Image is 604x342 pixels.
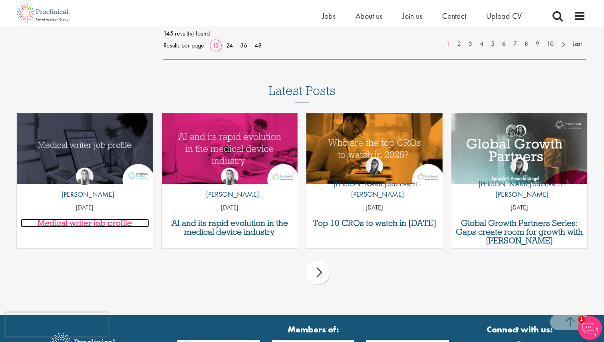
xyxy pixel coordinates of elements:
[162,113,298,184] a: Link to a post
[532,40,543,49] a: 9
[487,323,554,336] strong: Connect with us:
[498,40,510,49] a: 6
[306,157,443,203] a: Theodora Savlovschi - Wicks [PERSON_NAME] Savlovschi - [PERSON_NAME]
[306,113,443,184] img: Top 10 CROs 2025 | Proclinical
[56,168,114,204] a: Hannah Burke [PERSON_NAME]
[442,40,454,49] a: 1
[6,312,108,336] iframe: reCAPTCHA
[221,168,238,185] img: Hannah Burke
[163,28,586,40] span: 145 result(s) found
[451,113,588,184] a: Link to a post
[306,179,443,199] p: [PERSON_NAME] Savlovschi - [PERSON_NAME]
[455,219,584,245] a: Global Growth Partners Series: Gaps create room for growth with [PERSON_NAME]
[163,40,204,51] span: Results per page
[578,316,585,323] span: 1
[487,40,499,49] a: 5
[210,41,222,49] a: 12
[17,113,153,184] img: Medical writer job profile
[17,203,153,212] p: [DATE]
[237,41,250,49] a: 36
[76,168,93,185] img: Hannah Burke
[442,11,466,21] a: Contact
[166,219,294,236] a: AI and its rapid evolution in the medical device industry
[162,113,298,184] img: AI and Its Impact on the Medical Device Industry | Proclinical
[451,157,588,203] a: Theodora Savlovschi - Wicks [PERSON_NAME] Savlovschi - [PERSON_NAME]
[177,323,449,336] strong: Members of:
[578,316,602,340] img: Chatbot
[509,40,521,49] a: 7
[200,189,259,200] p: [PERSON_NAME]
[223,41,236,49] a: 24
[306,113,443,184] a: Link to a post
[453,40,465,49] a: 2
[568,40,586,49] a: Last
[252,41,264,49] a: 48
[268,84,336,103] h3: Latest Posts
[21,219,149,227] a: Medical writer job profile
[451,179,588,199] p: [PERSON_NAME] Savlovschi - [PERSON_NAME]
[310,219,439,227] a: Top 10 CROs to watch in [DATE]
[322,11,336,21] a: Jobs
[465,40,476,49] a: 3
[200,168,259,204] a: Hannah Burke [PERSON_NAME]
[476,40,487,49] a: 4
[306,261,330,285] div: next
[56,189,114,200] p: [PERSON_NAME]
[451,203,588,212] p: [DATE]
[366,157,383,175] img: Theodora Savlovschi - Wicks
[306,203,443,212] p: [DATE]
[17,113,153,184] a: Link to a post
[162,203,298,212] p: [DATE]
[486,11,522,21] a: Upload CV
[402,11,422,21] a: Join us
[543,40,558,49] a: 10
[521,40,532,49] a: 8
[511,157,528,175] img: Theodora Savlovschi - Wicks
[356,11,382,21] a: About us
